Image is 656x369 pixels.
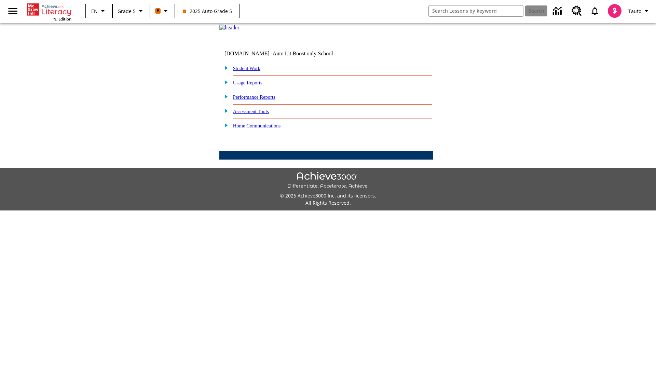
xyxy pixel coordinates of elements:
td: [DOMAIN_NAME] - [224,51,350,57]
button: Open side menu [3,1,23,21]
input: search field [429,5,523,16]
span: B [156,6,160,15]
span: NJ Edition [53,16,71,22]
img: plus.gif [221,108,228,114]
span: Tauto [628,8,641,15]
a: Notifications [586,2,604,20]
img: plus.gif [221,79,228,85]
nobr: Auto Lit Boost only School [273,51,333,56]
a: Assessment Tools [233,109,269,114]
img: plus.gif [221,122,228,128]
a: Usage Reports [233,80,262,85]
button: Select a new avatar [604,2,626,20]
button: Boost Class color is orange. Change class color [152,5,173,17]
a: Data Center [549,2,568,20]
span: 2025 Auto Grade 5 [183,8,232,15]
button: Profile/Settings [626,5,653,17]
button: Grade: Grade 5, Select a grade [115,5,148,17]
img: Achieve3000 Differentiate Accelerate Achieve [287,172,369,189]
div: Home [27,2,71,22]
img: plus.gif [221,65,228,71]
span: Grade 5 [118,8,136,15]
img: plus.gif [221,93,228,99]
a: Student Work [233,66,260,71]
a: Home Communications [233,123,281,128]
img: avatar image [608,4,621,18]
img: header [219,25,240,31]
a: Performance Reports [233,94,275,100]
span: EN [91,8,98,15]
a: Resource Center, Will open in new tab [568,2,586,20]
button: Language: EN, Select a language [88,5,110,17]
